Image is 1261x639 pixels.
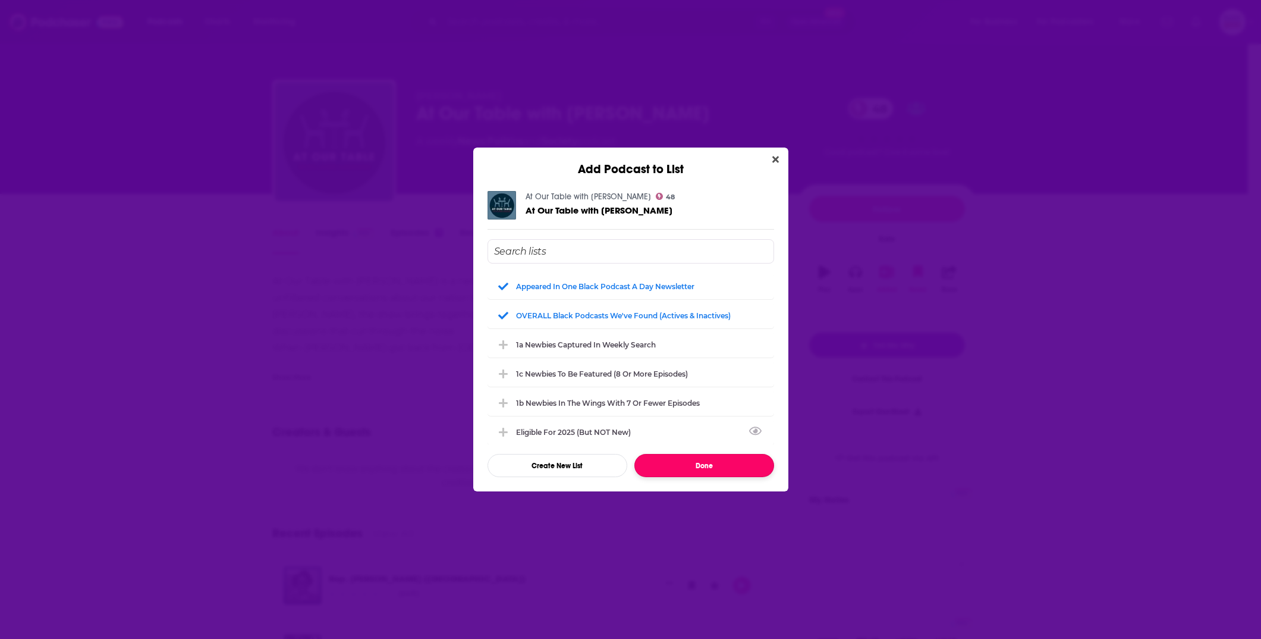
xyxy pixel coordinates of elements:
[488,361,774,387] div: 1c Newbies to be featured (8 or more episodes)
[488,419,774,445] div: Eligible for 2025 (but NOT new)
[488,302,774,328] div: OVERALL Black podcasts we've found (actives & inactives)
[526,192,651,202] a: At Our Table with Jaime Harrison
[516,311,731,320] div: OVERALL Black podcasts we've found (actives & inactives)
[488,239,774,264] input: Search lists
[666,195,675,200] span: 48
[768,152,784,167] button: Close
[488,454,627,477] button: Create New List
[634,454,774,477] button: Done
[488,331,774,358] div: 1a Newbies captured in weekly search
[656,193,675,200] a: 48
[516,340,656,349] div: 1a Newbies captured in weekly search
[631,434,638,436] button: View Link
[488,390,774,416] div: 1b Newbies in the wings with 7 or fewer episodes
[488,239,774,477] div: Add Podcast To List
[526,205,672,216] span: At Our Table with [PERSON_NAME]
[516,369,688,378] div: 1c Newbies to be featured (8 or more episodes)
[526,205,672,215] a: At Our Table with Jaime Harrison
[488,273,774,299] div: Appeared in One Black podcast a day newsletter
[516,399,700,408] div: 1b Newbies in the wings with 7 or fewer episodes
[488,191,516,220] img: At Our Table with Jaime Harrison
[516,282,694,291] div: Appeared in One Black podcast a day newsletter
[473,148,788,177] div: Add Podcast to List
[516,428,638,437] div: Eligible for 2025 (but NOT new)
